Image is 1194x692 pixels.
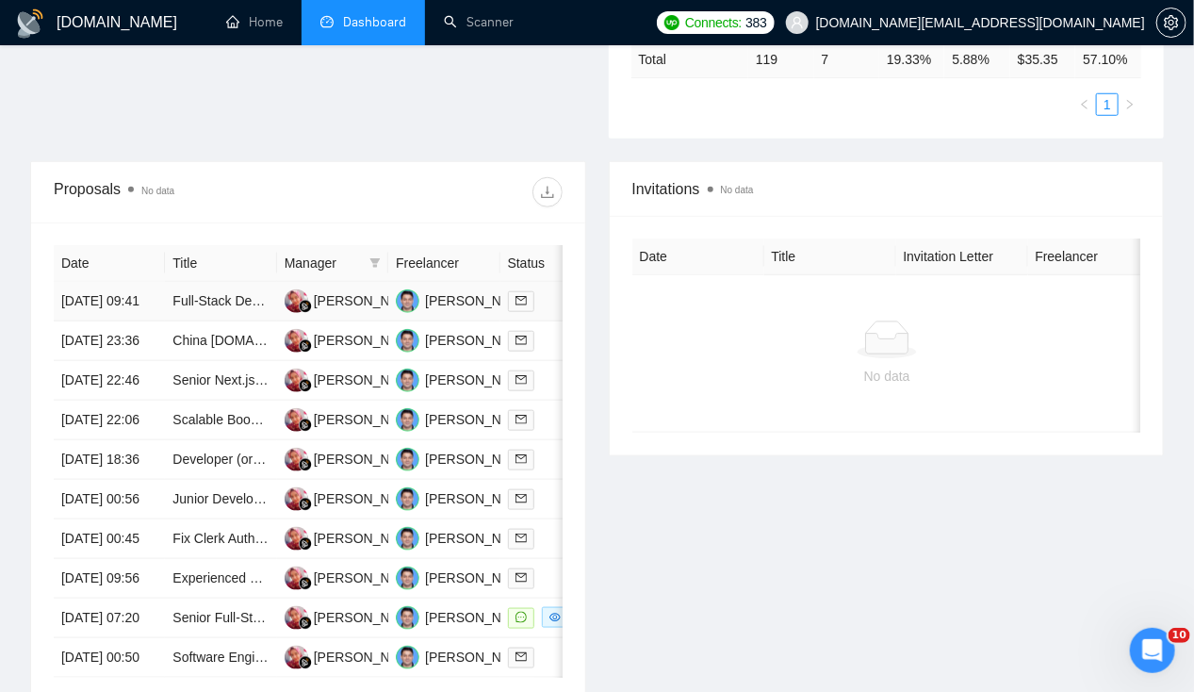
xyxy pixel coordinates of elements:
img: DP [285,606,308,630]
span: mail [515,414,527,425]
td: 119 [748,41,813,77]
td: Software Engineer [165,638,276,678]
div: [PERSON_NAME] [314,370,422,390]
span: right [1124,99,1136,110]
span: mail [515,295,527,306]
img: gigradar-bm.png [299,419,312,432]
div: [PERSON_NAME] [314,488,422,509]
span: filter [369,257,381,269]
div: [PERSON_NAME] [425,290,533,311]
img: AR [396,448,419,471]
td: 19.33 % [879,41,944,77]
img: logo [15,8,45,39]
td: [DATE] 00:50 [54,638,165,678]
div: [PERSON_NAME] [314,330,422,351]
a: DP[PERSON_NAME] [285,530,422,545]
a: DP[PERSON_NAME] [285,371,422,387]
img: DP [285,527,308,551]
div: [PERSON_NAME] [314,647,422,667]
span: mail [515,453,527,465]
td: [DATE] 23:36 [54,321,165,361]
a: AR[PERSON_NAME] [396,332,533,347]
td: [DATE] 07:20 [54,599,165,638]
span: mail [515,572,527,584]
a: Fix Clerk Authentication Integration Issues in Next.js 15 + Convex App [172,531,581,546]
span: Manager [285,253,362,273]
td: $ 35.35 [1010,41,1075,77]
img: gigradar-bm.png [299,656,312,669]
span: filter [366,249,384,277]
img: gigradar-bm.png [299,458,312,471]
span: user [791,16,804,29]
button: download [532,177,563,207]
td: [DATE] 22:46 [54,361,165,401]
img: AR [396,329,419,353]
a: AR[PERSON_NAME] [396,292,533,307]
td: [DATE] 18:36 [54,440,165,480]
a: DP[PERSON_NAME] [285,490,422,505]
a: DP[PERSON_NAME] [285,609,422,624]
span: 383 [745,12,766,33]
a: DP[PERSON_NAME] [285,451,422,466]
img: DP [285,646,308,669]
td: Developer (or team) needed for full-stack development of a user platform [165,440,276,480]
td: Senior Full-Stack Developer (React / Next.js / AWS) – Ongoing Feature Development [165,599,276,638]
a: China [DOMAIN_NAME] Web App Development [172,333,454,348]
a: AR[PERSON_NAME] [396,649,533,664]
span: No data [721,185,754,195]
span: mail [515,374,527,386]
td: Full-Stack Developer for Mobile-First Web App with AI Integration [165,282,276,321]
div: [PERSON_NAME] [314,607,422,628]
td: 7 [814,41,879,77]
span: mail [515,335,527,346]
a: Junior Developer (APIs, React, Automations) - Long-Term Role [172,491,540,506]
img: AR [396,408,419,432]
th: Date [54,245,165,282]
div: [PERSON_NAME] [425,528,533,549]
span: No data [141,186,174,196]
img: gigradar-bm.png [299,537,312,551]
div: [PERSON_NAME] [314,449,422,470]
img: DP [285,369,308,392]
div: [PERSON_NAME] [314,568,422,588]
img: DP [285,567,308,590]
button: left [1073,93,1096,116]
a: Full-Stack Developer for Mobile-First Web App with AI Integration [172,293,552,308]
img: AR [396,527,419,551]
a: Scalable Booking App/Web App Development [172,412,439,427]
span: download [533,185,562,200]
div: No data [647,366,1127,387]
div: [PERSON_NAME] [425,647,533,667]
div: [PERSON_NAME] [314,409,422,430]
img: AR [396,567,419,590]
iframe: Intercom live chat [1130,628,1175,673]
img: DP [285,448,308,471]
th: Invitation Letter [896,239,1028,275]
a: AR[PERSON_NAME] [396,490,533,505]
td: [DATE] 09:41 [54,282,165,321]
span: Dashboard [343,14,406,30]
div: [PERSON_NAME] [425,330,533,351]
th: Title [764,239,896,275]
span: mail [515,493,527,504]
a: AR[PERSON_NAME] [396,530,533,545]
span: eye [549,612,561,623]
img: gigradar-bm.png [299,339,312,353]
a: searchScanner [444,14,514,30]
td: 5.88 % [944,41,1009,77]
td: Experienced Project Manager for Multi-Module Web Platform [165,559,276,599]
div: [PERSON_NAME] [425,409,533,430]
img: gigradar-bm.png [299,577,312,590]
a: homeHome [226,14,283,30]
span: message [515,612,527,623]
td: Fix Clerk Authentication Integration Issues in Next.js 15 + Convex App [165,519,276,559]
a: AR[PERSON_NAME] [396,451,533,466]
span: mail [515,651,527,663]
td: China ParaSTP.com Web App Development [165,321,276,361]
img: gigradar-bm.png [299,617,312,630]
td: Scalable Booking App/Web App Development [165,401,276,440]
td: [DATE] 00:56 [54,480,165,519]
a: DP[PERSON_NAME] [285,411,422,426]
a: AR[PERSON_NAME] [396,371,533,387]
a: DP[PERSON_NAME] [285,292,422,307]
